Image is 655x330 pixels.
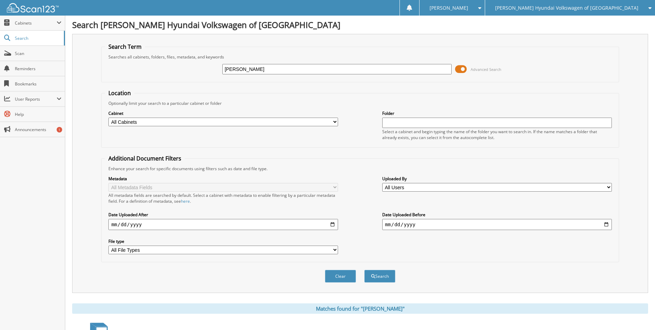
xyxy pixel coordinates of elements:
[15,35,60,41] span: Search
[72,303,648,314] div: Matches found for "[PERSON_NAME]"
[105,43,145,51] legend: Search Term
[72,19,648,30] h1: Search [PERSON_NAME] Hyundai Volkswagen of [GEOGRAPHIC_DATA]
[108,110,338,116] label: Cabinet
[105,89,134,97] legend: Location
[15,96,57,102] span: User Reports
[108,192,338,204] div: All metadata fields are searched by default. Select a cabinet with metadata to enable filtering b...
[105,54,615,60] div: Searches all cabinets, folders, files, metadata, and keywords
[471,67,501,72] span: Advanced Search
[15,51,61,56] span: Scan
[430,6,468,10] span: [PERSON_NAME]
[108,212,338,218] label: Date Uploaded After
[105,155,185,162] legend: Additional Document Filters
[382,110,612,116] label: Folder
[382,176,612,182] label: Uploaded By
[325,270,356,283] button: Clear
[181,198,190,204] a: here
[382,219,612,230] input: end
[382,212,612,218] label: Date Uploaded Before
[15,66,61,72] span: Reminders
[382,129,612,140] div: Select a cabinet and begin typing the name of the folder you want to search in. If the name match...
[364,270,395,283] button: Search
[15,81,61,87] span: Bookmarks
[7,3,59,12] img: scan123-logo-white.svg
[105,166,615,172] div: Enhance your search for specific documents using filters such as date and file type.
[15,20,57,26] span: Cabinets
[15,111,61,117] span: Help
[108,219,338,230] input: start
[15,127,61,132] span: Announcements
[108,238,338,244] label: File type
[108,176,338,182] label: Metadata
[495,6,638,10] span: [PERSON_NAME] Hyundai Volkswagen of [GEOGRAPHIC_DATA]
[105,100,615,106] div: Optionally limit your search to a particular cabinet or folder
[57,127,62,132] div: 1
